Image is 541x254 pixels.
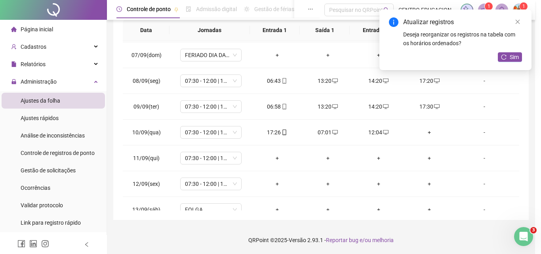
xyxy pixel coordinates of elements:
[501,54,507,60] span: reload
[403,17,522,27] div: Atualizar registros
[403,30,522,48] div: Deseja reorganizar os registros na tabela com os horários ordenados?
[389,17,398,27] span: info-circle
[498,52,522,62] button: Sim
[530,227,537,233] span: 3
[513,17,522,26] a: Close
[514,227,533,246] iframe: Intercom live chat
[515,19,520,25] span: close
[510,53,519,61] span: Sim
